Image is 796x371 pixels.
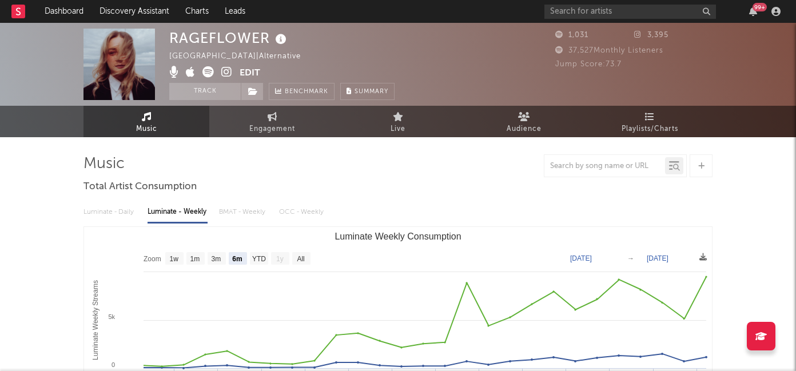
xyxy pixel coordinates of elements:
a: Engagement [209,106,335,137]
text: [DATE] [570,254,592,262]
span: Total Artist Consumption [83,180,197,194]
span: 1,031 [555,31,588,39]
text: Luminate Weekly Streams [91,280,100,360]
a: Audience [461,106,587,137]
button: 99+ [749,7,757,16]
text: YTD [252,255,266,263]
span: Benchmark [285,85,328,99]
text: 0 [112,361,115,368]
a: Benchmark [269,83,335,100]
text: 3m [212,255,221,263]
div: RAGEFLOWER [169,29,289,47]
a: Music [83,106,209,137]
a: Live [335,106,461,137]
text: All [297,255,304,263]
span: Live [391,122,405,136]
span: Engagement [249,122,295,136]
span: Summary [355,89,388,95]
a: Playlists/Charts [587,106,713,137]
button: Summary [340,83,395,100]
div: Luminate - Weekly [148,202,208,222]
input: Search by song name or URL [544,162,665,171]
span: 37,527 Monthly Listeners [555,47,663,54]
text: 5k [108,313,115,320]
span: 3,395 [634,31,668,39]
button: Edit [240,66,260,81]
text: → [627,254,634,262]
span: Playlists/Charts [622,122,678,136]
span: Jump Score: 73.7 [555,61,622,68]
text: 6m [232,255,242,263]
span: Audience [507,122,542,136]
text: Zoom [144,255,161,263]
text: 1y [276,255,284,263]
text: 1m [190,255,200,263]
input: Search for artists [544,5,716,19]
text: Luminate Weekly Consumption [335,232,461,241]
button: Track [169,83,241,100]
text: [DATE] [647,254,668,262]
div: 99 + [753,3,767,11]
div: [GEOGRAPHIC_DATA] | Alternative [169,50,314,63]
text: 1w [170,255,179,263]
span: Music [136,122,157,136]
